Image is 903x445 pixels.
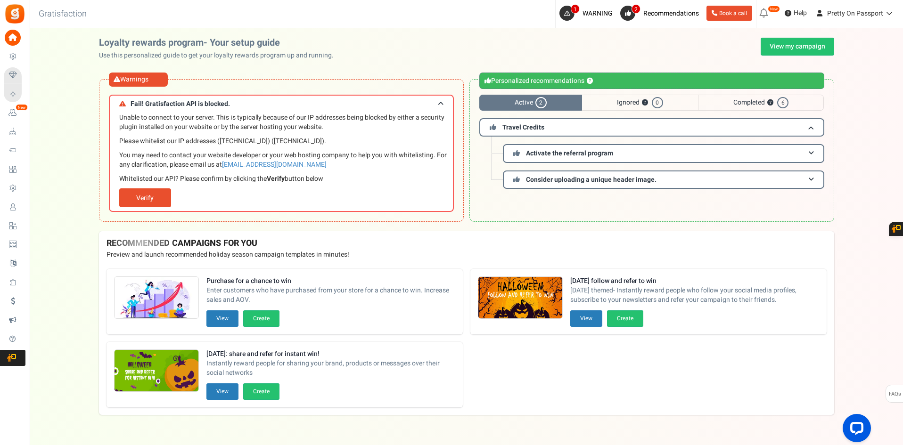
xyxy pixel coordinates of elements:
[119,188,171,207] a: Verify
[119,113,448,132] p: Unable to connect to your server. This is typically because of our IP addresses being blocked by ...
[643,8,699,18] span: Recommendations
[479,95,582,111] span: Active
[107,250,827,259] p: Preview and launch recommended holiday season campaign templates in minutes!
[526,175,657,185] span: Consider uploading a unique header image.
[587,78,593,84] button: ?
[119,137,448,146] p: Please whitelist our IP addresses ([TECHNICAL_ID]) ([TECHNICAL_ID]).
[206,349,455,359] strong: [DATE]: share and refer for instant win!
[570,286,819,305] span: [DATE] themed- Instantly reward people who follow your social media profiles, subscribe to your n...
[526,148,613,158] span: Activate the referral program
[206,383,238,400] button: View
[115,277,198,319] img: Recommended Campaigns
[607,310,643,327] button: Create
[632,4,640,14] span: 2
[107,239,827,248] h4: RECOMMENDED CAMPAIGNS FOR YOU
[768,6,780,12] em: New
[206,310,238,327] button: View
[827,8,883,18] span: Pretty On Passport
[559,6,616,21] a: 1 WARNING
[99,38,341,48] h2: Loyalty rewards program- Your setup guide
[131,100,230,107] span: Fail! Gratisfaction API is blocked.
[698,95,824,111] span: Completed
[620,6,703,21] a: 2 Recommendations
[478,277,562,319] img: Recommended Campaigns
[28,5,97,24] h3: Gratisfaction
[222,160,327,170] a: [EMAIL_ADDRESS][DOMAIN_NAME]
[109,73,168,87] div: Warnings
[267,174,285,184] b: Verify
[706,6,752,21] a: Book a call
[206,276,455,286] strong: Purchase for a chance to win
[570,310,602,327] button: View
[206,359,455,378] span: Instantly reward people for sharing your brand, products or messages over their social networks
[652,97,663,108] span: 0
[582,95,698,111] span: Ignored
[583,8,613,18] span: WARNING
[767,100,773,106] button: ?
[119,151,448,170] p: You may need to contact your website developer or your web hosting company to help you with white...
[791,8,807,18] span: Help
[781,6,811,21] a: Help
[243,383,279,400] button: Create
[115,350,198,392] img: Recommended Campaigns
[119,174,448,184] p: Whitelisted our API? Please confirm by clicking the button below
[502,122,544,132] span: Travel Credits
[761,38,834,56] a: View my campaign
[479,73,824,89] div: Personalized recommendations
[777,97,788,108] span: 6
[642,100,648,106] button: ?
[16,104,28,111] em: New
[206,286,455,305] span: Enter customers who have purchased from your store for a chance to win. Increase sales and AOV.
[888,385,901,403] span: FAQs
[570,276,819,286] strong: [DATE] follow and refer to win
[571,4,580,14] span: 1
[4,105,25,121] a: New
[535,97,547,108] span: 2
[4,3,25,24] img: Gratisfaction
[243,310,279,327] button: Create
[99,51,341,60] p: Use this personalized guide to get your loyalty rewards program up and running.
